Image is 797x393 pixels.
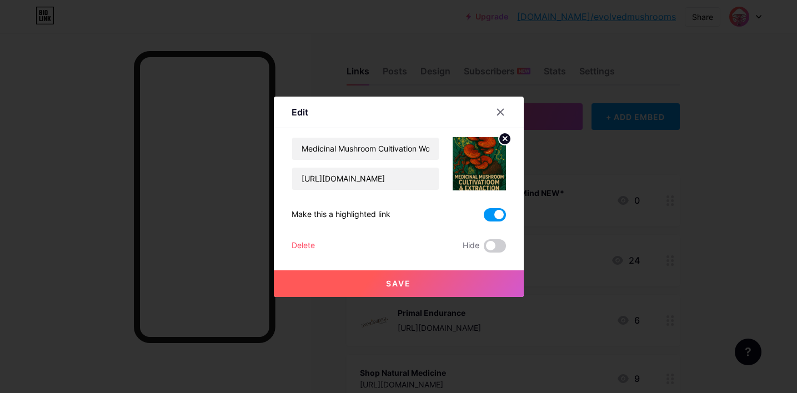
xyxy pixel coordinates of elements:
button: Save [274,270,524,297]
input: URL [292,168,439,190]
span: Hide [463,239,479,253]
img: link_thumbnail [453,137,506,190]
input: Title [292,138,439,160]
div: Make this a highlighted link [292,208,390,221]
div: Edit [292,105,308,119]
div: Delete [292,239,315,253]
span: Save [386,279,411,288]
